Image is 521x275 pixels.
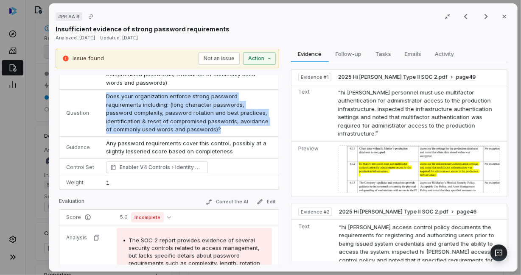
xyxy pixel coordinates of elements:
td: Text [291,85,334,142]
span: Updated: [DATE] [100,35,138,41]
span: Tasks [372,48,394,59]
span: page 46 [457,208,477,215]
p: Issue found [73,54,104,63]
button: Previous result [457,11,474,22]
span: “hi [PERSON_NAME] access control policy documents the requirements for registering and authorizin... [339,224,494,272]
button: Not an issue [198,52,239,65]
span: page 49 [456,74,476,81]
span: 1 [106,179,109,186]
span: Activity [431,48,457,59]
span: Supplier enforces strong password requirements including: (long character passwords, password com... [106,46,269,86]
button: Action [243,52,275,65]
p: Evaluation [59,198,84,208]
span: Evidence [294,48,325,59]
span: 2025 Hi [PERSON_NAME] Type II SOC 2.pdf [339,208,448,215]
span: # PR.AA.9 [58,13,80,20]
p: Control Set [66,164,96,171]
p: Analysis [66,234,87,241]
button: Next result [478,11,495,22]
p: Insufficient evidence of strong password requirements [56,25,230,33]
p: Weight [66,179,96,186]
span: 2025 Hi [PERSON_NAME] Type II SOC 2.pdf [338,74,448,81]
button: Correct the AI [202,197,251,207]
p: Any password requirements cover this control, possibly at a slightly lessened score based on comp... [106,139,272,156]
p: Question [66,110,96,117]
button: 5.0Incomplete [117,212,174,222]
span: Emails [401,48,424,59]
td: Preview [291,142,334,197]
button: 2025 Hi [PERSON_NAME] Type II SOC 2.pdfpage49 [338,74,476,81]
button: 2025 Hi [PERSON_NAME] Type II SOC 2.pdfpage46 [339,208,477,216]
span: Evidence # 1 [300,74,328,81]
span: “hi [PERSON_NAME] personnel must use multifactor authentication for administrator access to the p... [338,89,492,137]
button: Edit [253,197,279,207]
span: Evidence # 2 [300,208,329,215]
span: Follow-up [332,48,365,59]
span: Incomplete [131,212,164,222]
p: Score [66,214,106,221]
button: Copy link [83,9,98,24]
span: Does your organization enforce strong password requirements including: (long character passwords,... [106,93,270,133]
p: Guidance [66,144,96,151]
span: Enabler V4 Controls Identity Management, Authentication, and Access Control [120,163,204,172]
img: 3c28e7677dd9415e9d591cb66dcdd1a2_original.jpg_w1200.jpg [338,145,500,193]
span: Analyzed: [DATE] [56,35,95,41]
